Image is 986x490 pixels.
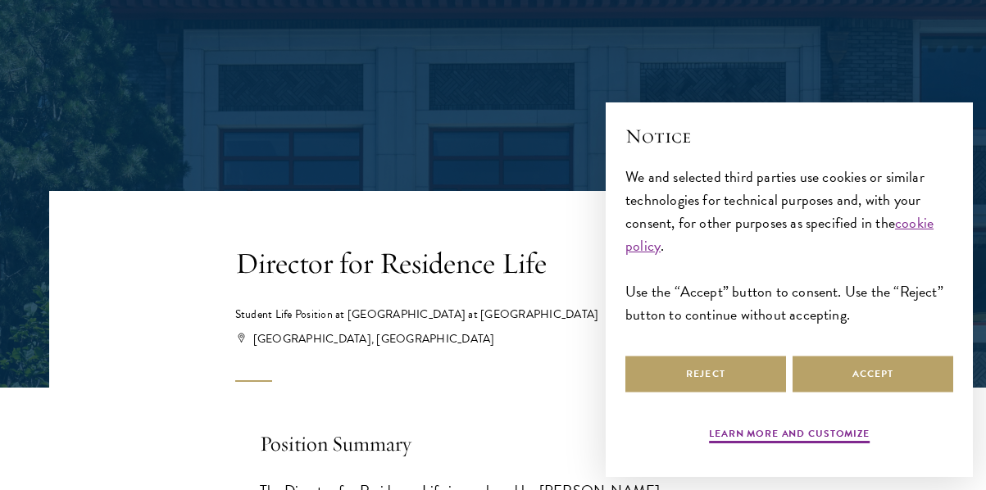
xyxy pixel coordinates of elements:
[625,356,786,392] button: Reject
[235,306,752,323] div: Student Life Position at [GEOGRAPHIC_DATA] at [GEOGRAPHIC_DATA]
[260,412,727,475] h4: Position Summary
[625,166,953,327] div: We and selected third parties use cookies or similar technologies for technical purposes and, wit...
[709,426,870,446] button: Learn more and customize
[625,211,934,256] a: cookie policy
[235,244,752,282] h1: Director for Residence Life
[625,122,953,150] h2: Notice
[793,356,953,392] button: Accept
[238,331,752,347] div: [GEOGRAPHIC_DATA], [GEOGRAPHIC_DATA]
